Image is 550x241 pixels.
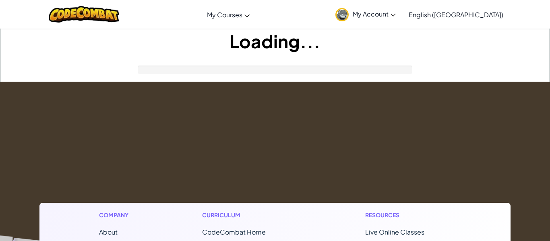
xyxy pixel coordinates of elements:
h1: Curriculum [202,211,300,219]
span: English ([GEOGRAPHIC_DATA]) [409,10,503,19]
span: My Courses [207,10,242,19]
a: About [99,228,118,236]
a: English ([GEOGRAPHIC_DATA]) [405,4,507,25]
img: avatar [335,8,349,21]
a: My Courses [203,4,254,25]
h1: Resources [365,211,451,219]
h1: Company [99,211,136,219]
img: CodeCombat logo [49,6,119,23]
a: My Account [331,2,400,27]
h1: Loading... [0,29,550,54]
span: CodeCombat Home [202,228,266,236]
span: My Account [353,10,396,18]
a: Live Online Classes [365,228,424,236]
